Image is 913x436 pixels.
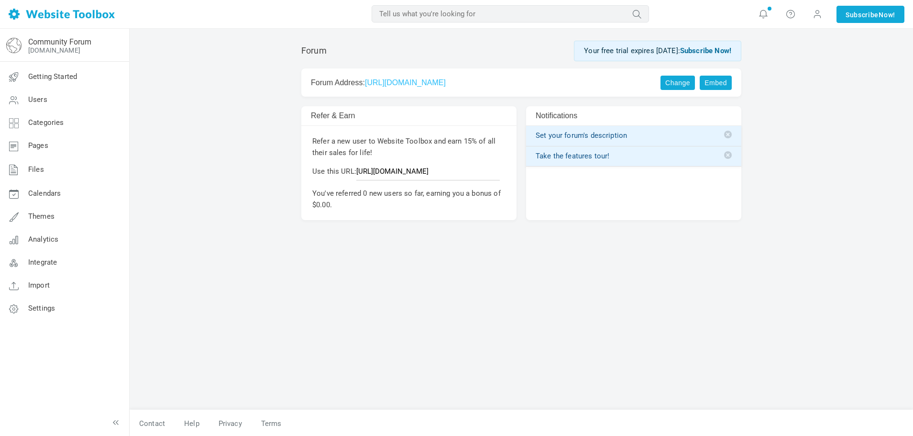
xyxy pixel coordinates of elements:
[372,5,649,22] input: Tell us what you're looking for
[536,111,693,120] h2: Notifications
[312,166,506,180] p: Use this URL:
[28,212,55,221] span: Themes
[6,38,22,53] img: globe-icon.png
[660,76,695,90] a: Change
[28,304,55,313] span: Settings
[28,258,57,267] span: Integrate
[311,78,648,87] h2: Forum Address:
[209,415,252,432] a: Privacy
[28,141,48,150] span: Pages
[365,78,446,87] a: [URL][DOMAIN_NAME]
[836,6,904,23] a: SubscribeNow!
[28,281,50,290] span: Import
[28,235,58,244] span: Analytics
[312,188,506,211] p: You've referred 0 new users so far, earning you a bonus of $0.00.
[879,10,895,20] span: Now!
[312,135,506,158] p: Refer a new user to Website Toolbox and earn 15% of all their sales for life!
[175,415,209,432] a: Help
[680,46,731,55] a: Subscribe Now!
[301,45,327,56] h1: Forum
[130,415,175,432] a: Contact
[311,111,468,120] h2: Refer & Earn
[724,151,732,159] span: Delete notification
[28,95,47,104] span: Users
[28,118,64,127] span: Categories
[28,72,77,81] span: Getting Started
[700,76,732,90] a: Embed
[28,189,61,198] span: Calendars
[28,46,80,54] a: [DOMAIN_NAME]
[574,41,741,61] div: Your free trial expires [DATE]:
[536,151,732,161] a: Take the features tour!
[28,37,91,46] a: Community Forum
[28,165,44,174] span: Files
[536,131,732,141] a: Set your forum's description
[724,131,732,138] span: Delete notification
[252,415,282,432] a: Terms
